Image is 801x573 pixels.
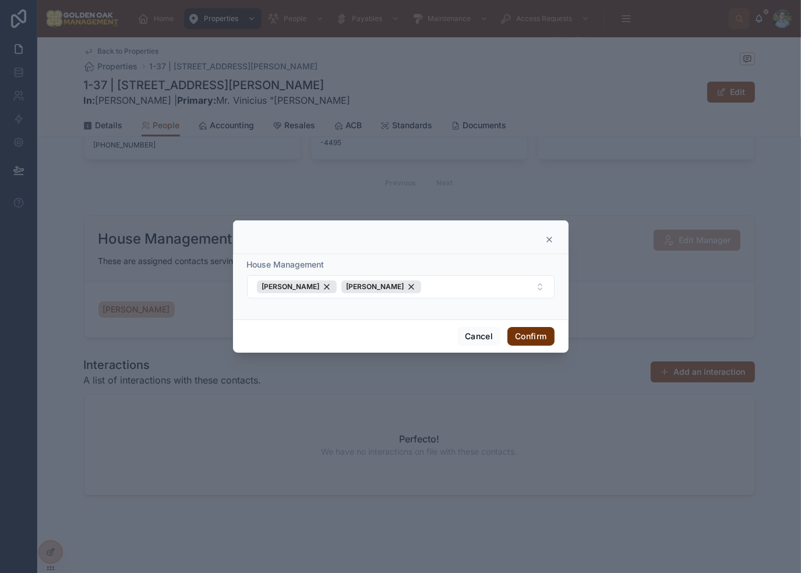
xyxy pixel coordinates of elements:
[257,280,337,293] button: Unselect 14
[507,327,554,346] button: Confirm
[457,327,500,346] button: Cancel
[341,280,421,293] button: Unselect 13
[347,282,404,291] span: [PERSON_NAME]
[247,275,555,298] button: Select Button
[262,282,320,291] span: [PERSON_NAME]
[247,259,324,269] span: House Management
